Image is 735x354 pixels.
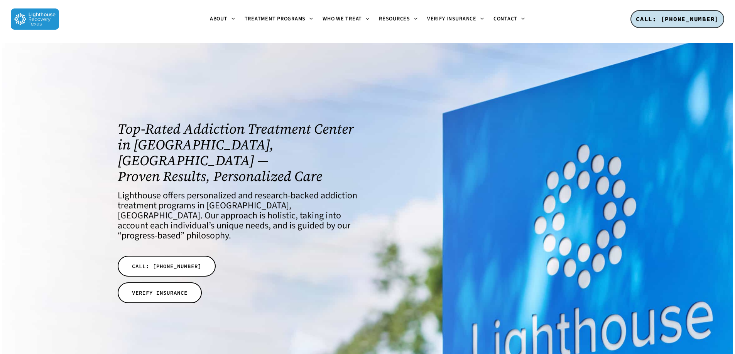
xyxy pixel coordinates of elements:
[205,16,240,22] a: About
[132,262,201,270] span: CALL: [PHONE_NUMBER]
[493,15,517,23] span: Contact
[210,15,228,23] span: About
[318,16,374,22] a: Who We Treat
[245,15,306,23] span: Treatment Programs
[630,10,724,29] a: CALL: [PHONE_NUMBER]
[323,15,362,23] span: Who We Treat
[379,15,410,23] span: Resources
[118,191,357,241] h4: Lighthouse offers personalized and research-backed addiction treatment programs in [GEOGRAPHIC_DA...
[422,16,489,22] a: Verify Insurance
[132,289,188,297] span: VERIFY INSURANCE
[636,15,719,23] span: CALL: [PHONE_NUMBER]
[489,16,530,22] a: Contact
[122,229,181,242] a: progress-based
[374,16,422,22] a: Resources
[118,256,216,277] a: CALL: [PHONE_NUMBER]
[11,8,59,30] img: Lighthouse Recovery Texas
[118,282,202,303] a: VERIFY INSURANCE
[118,121,357,184] h1: Top-Rated Addiction Treatment Center in [GEOGRAPHIC_DATA], [GEOGRAPHIC_DATA] — Proven Results, Pe...
[427,15,476,23] span: Verify Insurance
[240,16,318,22] a: Treatment Programs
